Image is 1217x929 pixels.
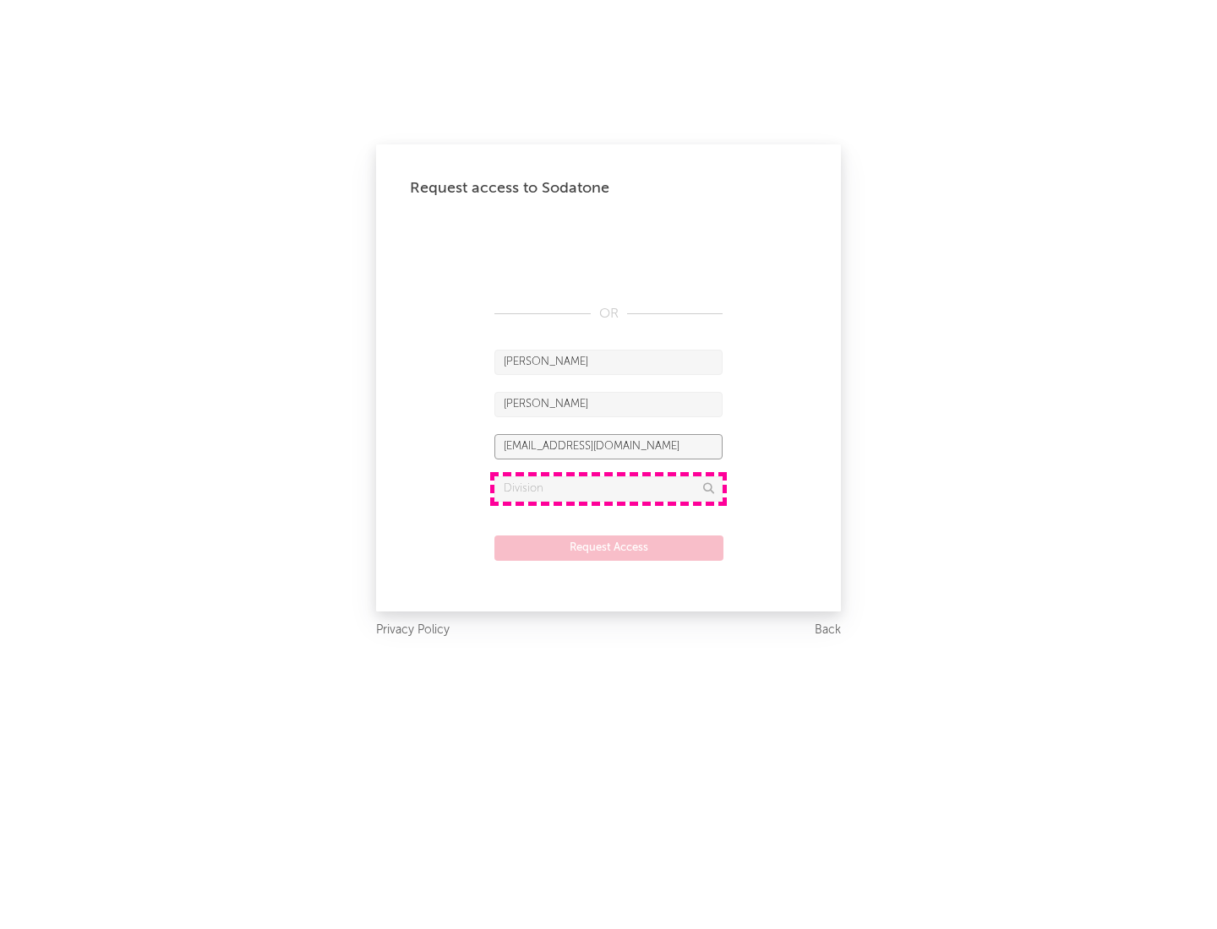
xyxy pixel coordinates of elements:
[494,434,723,459] input: Email
[376,620,450,641] a: Privacy Policy
[815,620,841,641] a: Back
[494,535,723,561] button: Request Access
[494,392,723,417] input: Last Name
[494,476,723,502] input: Division
[410,178,807,198] div: Request access to Sodatone
[494,304,723,324] div: OR
[494,350,723,375] input: First Name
